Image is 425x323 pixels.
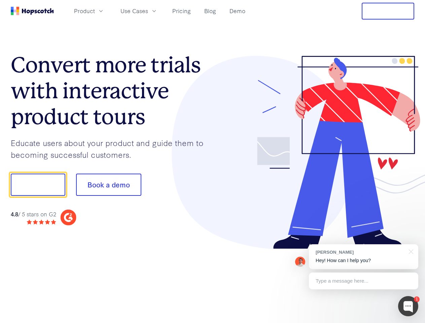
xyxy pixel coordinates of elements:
a: Blog [202,5,219,16]
div: [PERSON_NAME] [316,249,405,255]
strong: 4.8 [11,210,18,218]
button: Show me! [11,174,65,196]
span: Use Cases [120,7,148,15]
span: Product [74,7,95,15]
div: 1 [414,296,420,302]
button: Free Trial [362,3,414,20]
p: Educate users about your product and guide them to becoming successful customers. [11,137,213,160]
button: Book a demo [76,174,141,196]
div: / 5 stars on G2 [11,210,56,218]
h1: Convert more trials with interactive product tours [11,52,213,130]
a: Demo [227,5,248,16]
button: Product [70,5,108,16]
a: Pricing [170,5,193,16]
a: Home [11,7,54,15]
img: Mark Spera [295,257,305,267]
div: Type a message here... [309,273,418,289]
p: Hey! How can I help you? [316,257,412,264]
button: Use Cases [116,5,162,16]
